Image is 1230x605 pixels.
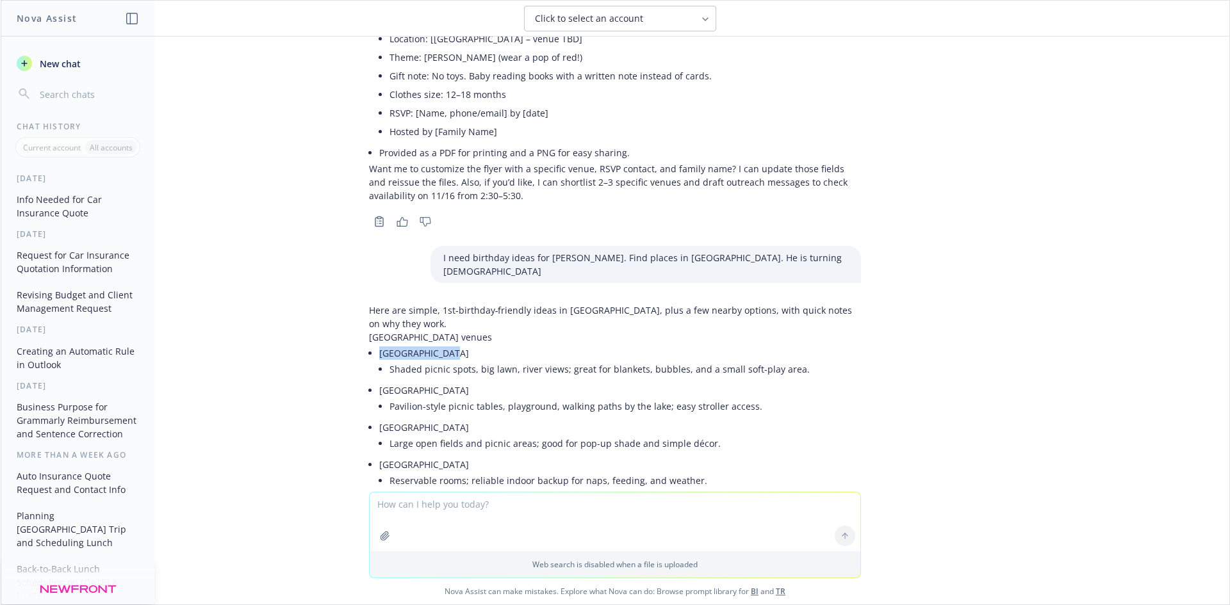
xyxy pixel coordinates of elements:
[389,48,861,67] li: Theme: [PERSON_NAME] (wear a pop of red!)
[389,434,861,453] li: Large open fields and picnic areas; good for pop-up shade and simple décor.
[415,213,436,230] button: Thumbs down
[37,85,139,103] input: Search chats
[389,471,861,490] li: Reservable rooms; reliable indoor backup for naps, feeding, and weather.
[379,344,861,381] li: [GEOGRAPHIC_DATA]
[379,381,861,418] li: [GEOGRAPHIC_DATA]
[389,122,861,141] li: Hosted by [Family Name]
[1,121,154,132] div: Chat History
[1,380,154,391] div: [DATE]
[37,57,81,70] span: New chat
[389,397,861,415] li: Pavilion-style picnic tables, playground, walking paths by the lake; easy stroller access.
[776,586,785,597] a: TR
[369,303,861,330] p: Here are simple, 1st‑birthday‑friendly ideas in [GEOGRAPHIC_DATA], plus a few nearby options, wit...
[389,67,861,85] li: Gift note: No toys. Baby reading books with a written note instead of cards.
[377,559,853,570] p: Web search is disabled when a file is uploaded
[369,162,861,202] p: Want me to customize the flyer with a specific venue, RSVP contact, and family name? I can update...
[12,52,144,75] button: New chat
[373,216,385,227] svg: Copy to clipboard
[369,330,861,344] p: [GEOGRAPHIC_DATA] venues
[379,418,861,455] li: [GEOGRAPHIC_DATA]
[12,505,144,553] button: Planning [GEOGRAPHIC_DATA] Trip and Scheduling Lunch
[389,29,861,48] li: Location: [[GEOGRAPHIC_DATA] – venue TBD]
[379,455,861,492] li: [GEOGRAPHIC_DATA]
[1,449,154,460] div: More than a week ago
[370,492,860,551] textarea: To enrich screen reader interactions, please activate Accessibility in Grammarly extension settings
[389,360,861,378] li: Shaded picnic spots, big lawn, river views; great for blankets, bubbles, and a small soft-play area.
[12,245,144,279] button: Request for Car Insurance Quotation Information
[12,189,144,223] button: Info Needed for Car Insurance Quote
[443,251,848,278] p: I need birthday ideas for [PERSON_NAME]. Find places in [GEOGRAPHIC_DATA]. He is turning [DEMOGRA...
[12,465,144,500] button: Auto Insurance Quote Request and Contact Info
[1,173,154,184] div: [DATE]
[17,12,77,25] h1: Nova Assist
[751,586,758,597] a: BI
[389,104,861,122] li: RSVP: [Name, phone/email] by [date]
[379,143,861,162] li: Provided as a PDF for printing and a PNG for easy sharing.
[12,396,144,444] button: Business Purpose for Grammarly Reimbursement and Sentence Correction
[23,142,81,153] p: Current account
[535,12,643,25] span: Click to select an account
[1,229,154,239] div: [DATE]
[1,324,154,335] div: [DATE]
[524,6,716,31] button: Click to select an account
[6,578,1224,604] span: Nova Assist can make mistakes. Explore what Nova can do: Browse prompt library for and
[12,284,144,319] button: Revising Budget and Client Management Request
[389,85,861,104] li: Clothes size: 12–18 months
[90,142,133,153] p: All accounts
[12,341,144,375] button: Creating an Automatic Rule in Outlook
